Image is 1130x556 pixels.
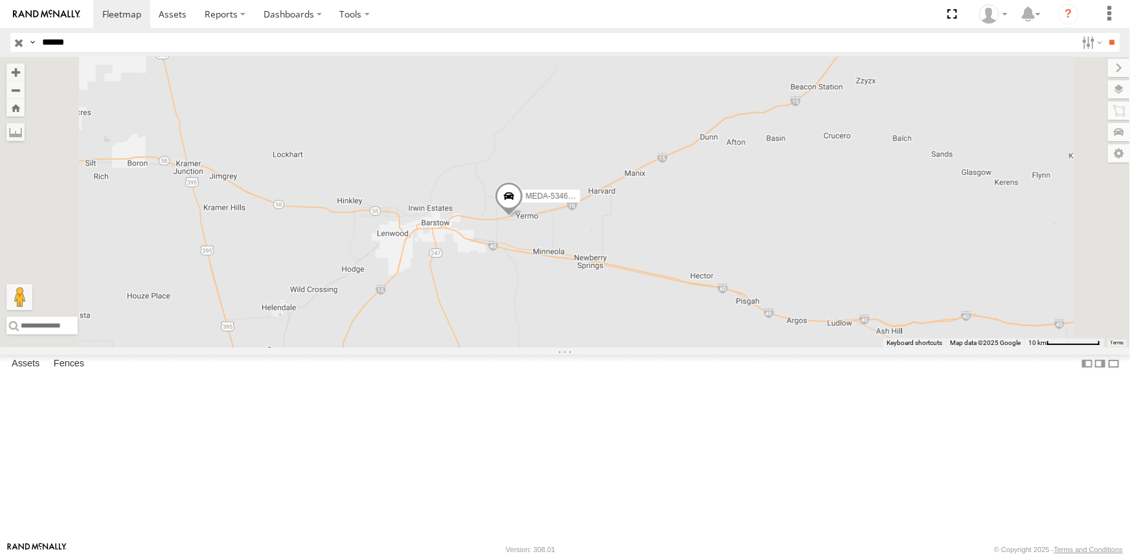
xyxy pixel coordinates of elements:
label: Fences [47,355,91,373]
label: Search Filter Options [1077,33,1105,52]
span: MEDA-534603-Roll [525,192,592,201]
label: Assets [5,355,46,373]
span: 10 km [1028,339,1046,346]
button: Zoom in [6,63,25,81]
div: © Copyright 2025 - [994,546,1123,553]
button: Keyboard shortcuts [887,339,942,348]
a: Terms and Conditions [1054,546,1123,553]
label: Map Settings [1108,144,1130,162]
a: Visit our Website [7,543,67,556]
img: rand-logo.svg [13,10,80,19]
div: Brian Lorenzo [975,5,1012,24]
label: Dock Summary Table to the Right [1094,355,1107,373]
i: ? [1058,4,1079,25]
button: Map Scale: 10 km per 79 pixels [1024,339,1104,348]
button: Drag Pegman onto the map to open Street View [6,284,32,310]
label: Search Query [27,33,38,52]
div: Version: 308.01 [506,546,555,553]
button: Zoom Home [6,99,25,117]
button: Zoom out [6,81,25,99]
span: Map data ©2025 Google [950,339,1021,346]
label: Dock Summary Table to the Left [1081,355,1094,373]
a: Terms (opens in new tab) [1111,340,1124,346]
label: Measure [6,123,25,141]
label: Hide Summary Table [1107,355,1120,373]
